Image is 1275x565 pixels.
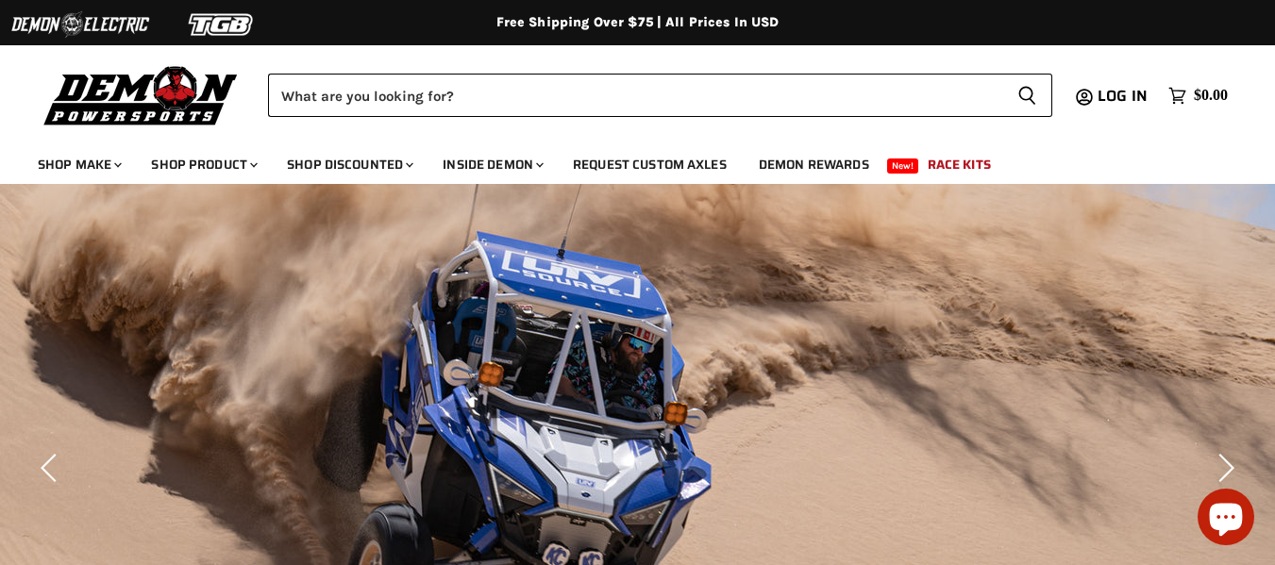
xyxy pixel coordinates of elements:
input: Search [268,74,1002,117]
a: Shop Make [24,145,133,184]
button: Search [1002,74,1052,117]
img: TGB Logo 2 [151,7,293,42]
a: Request Custom Axles [559,145,741,184]
a: Shop Discounted [273,145,425,184]
a: Inside Demon [428,145,555,184]
img: Demon Electric Logo 2 [9,7,151,42]
button: Previous [33,449,71,487]
img: Demon Powersports [38,61,244,128]
a: Shop Product [137,145,269,184]
ul: Main menu [24,138,1223,184]
inbox-online-store-chat: Shopify online store chat [1192,489,1260,550]
span: $0.00 [1194,87,1228,105]
button: Next [1204,449,1242,487]
a: Demon Rewards [745,145,883,184]
span: New! [887,158,919,174]
form: Product [268,74,1052,117]
a: Race Kits [914,145,1005,184]
a: Log in [1089,88,1159,105]
a: $0.00 [1159,82,1237,109]
span: Log in [1098,84,1148,108]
